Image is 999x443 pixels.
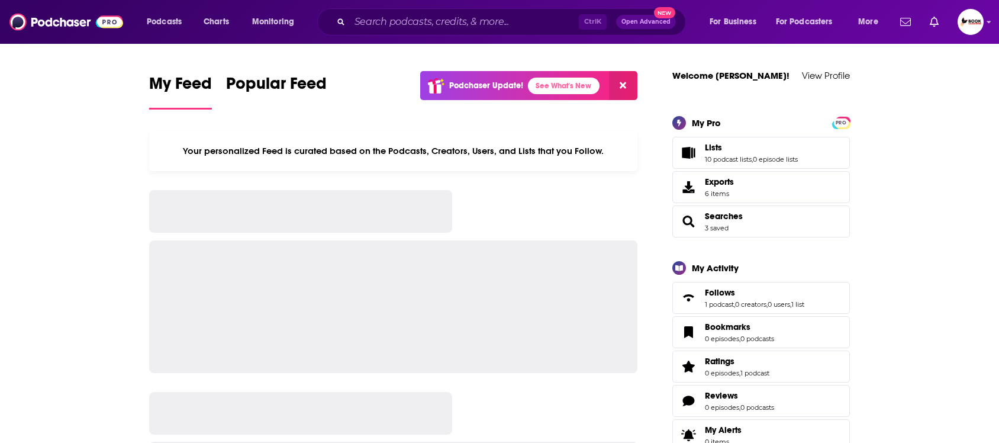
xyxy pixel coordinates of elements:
a: Popular Feed [226,73,327,110]
span: For Podcasters [776,14,833,30]
span: Searches [672,206,850,237]
span: , [734,300,735,309]
span: Follows [705,287,735,298]
a: 1 podcast [740,369,769,377]
p: Podchaser Update! [449,81,523,91]
a: Bookmarks [676,324,700,341]
a: 0 creators [735,300,766,309]
a: View Profile [802,70,850,81]
span: Ratings [705,356,734,367]
button: open menu [244,12,310,31]
span: , [739,335,740,343]
span: My Alerts [705,425,742,435]
img: Podchaser - Follow, Share and Rate Podcasts [9,11,123,33]
button: Show profile menu [958,9,984,35]
span: Exports [705,176,734,187]
span: Charts [204,14,229,30]
a: 0 episodes [705,403,739,412]
a: Searches [705,211,743,221]
a: 10 podcast lists [705,155,752,163]
span: , [739,369,740,377]
a: Exports [672,171,850,203]
a: My Feed [149,73,212,110]
span: Bookmarks [672,316,850,348]
a: 0 episodes [705,335,739,343]
button: open menu [138,12,197,31]
span: Bookmarks [705,322,750,332]
span: 6 items [705,190,734,198]
span: Follows [672,282,850,314]
a: Show notifications dropdown [925,12,943,32]
span: , [790,300,791,309]
a: Searches [676,213,700,230]
a: 1 list [791,300,804,309]
a: Ratings [676,358,700,375]
a: 0 podcasts [740,335,774,343]
div: My Pro [692,117,721,129]
div: My Activity [692,262,739,274]
span: New [654,7,675,18]
a: 0 episodes [705,369,739,377]
a: Follows [705,287,804,298]
a: 0 podcasts [740,403,774,412]
a: 0 users [768,300,790,309]
button: Open AdvancedNew [616,15,676,29]
div: Your personalized Feed is curated based on the Podcasts, Creators, Users, and Lists that you Follow. [149,131,637,171]
a: Show notifications dropdown [895,12,916,32]
div: Search podcasts, credits, & more... [328,8,697,36]
span: Reviews [672,385,850,417]
span: More [858,14,878,30]
span: , [752,155,753,163]
span: , [766,300,768,309]
a: See What's New [528,78,600,94]
input: Search podcasts, credits, & more... [350,12,579,31]
span: Reviews [705,390,738,401]
span: Open Advanced [621,19,671,25]
span: Podcasts [147,14,182,30]
span: My Feed [149,73,212,101]
span: Exports [676,179,700,195]
span: Lists [705,142,722,153]
a: Charts [196,12,236,31]
button: open menu [850,12,893,31]
a: Reviews [676,393,700,409]
span: For Business [710,14,756,30]
a: 0 episode lists [753,155,798,163]
span: , [739,403,740,412]
span: PRO [834,118,848,127]
span: Monitoring [252,14,294,30]
a: PRO [834,117,848,126]
img: User Profile [958,9,984,35]
a: Follows [676,290,700,306]
a: Welcome [PERSON_NAME]! [672,70,789,81]
button: open menu [701,12,771,31]
span: Logged in as BookLaunchers [958,9,984,35]
a: 3 saved [705,224,729,232]
a: Reviews [705,390,774,401]
span: Ctrl K [579,14,607,30]
span: Ratings [672,351,850,383]
span: Popular Feed [226,73,327,101]
button: open menu [768,12,850,31]
a: Ratings [705,356,769,367]
span: Lists [672,137,850,169]
a: 1 podcast [705,300,734,309]
a: Lists [676,145,700,161]
a: Lists [705,142,798,153]
a: Bookmarks [705,322,774,332]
